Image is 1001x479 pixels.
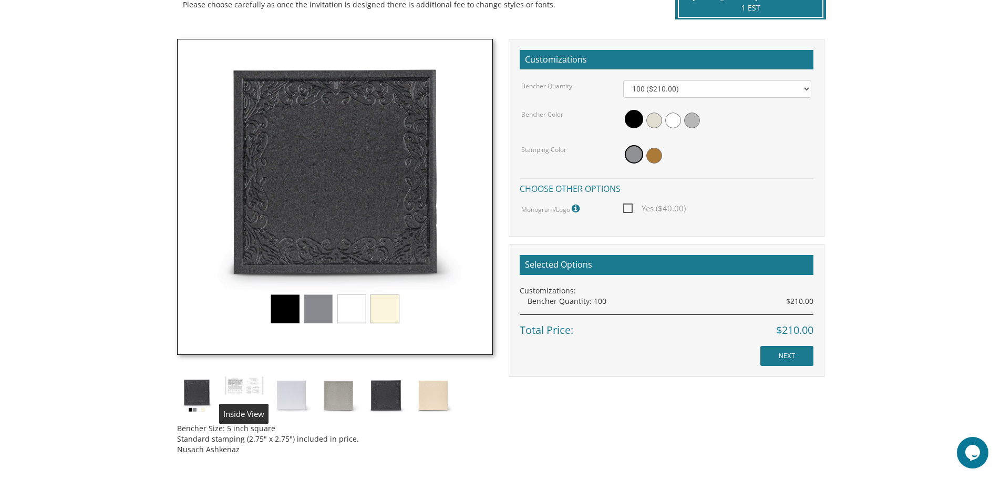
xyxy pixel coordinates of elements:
div: Customizations: [520,286,813,296]
h4: Choose other options [520,178,813,197]
label: Bencher Quantity [521,81,572,90]
div: Bencher Quantity: 100 [528,296,813,307]
span: $210.00 [786,296,813,307]
img: bp%20bencher%20inside%201.JPG [224,376,264,396]
img: black_shimmer.jpg [366,376,406,415]
label: Bencher Color [521,110,563,119]
img: tiferes_shimmer.jpg [177,376,216,415]
label: Stamping Color [521,145,566,154]
div: Bencher Size: 5 inch square Standard stamping (2.75" x 2.75") included in price. Nusach Ashkenaz [177,415,493,455]
span: Yes ($40.00) [623,202,686,215]
input: NEXT [760,346,813,366]
h2: Selected Options [520,255,813,275]
label: Monogram/Logo [521,202,582,216]
span: $210.00 [776,323,813,338]
img: tiferes_shimmer.jpg [177,39,493,355]
img: white_shimmer.jpg [272,376,311,415]
div: Total Price: [520,314,813,338]
img: cream_shimmer.jpg [414,376,453,415]
h2: Customizations [520,50,813,70]
img: silver_shimmer.jpg [319,376,358,415]
iframe: chat widget [957,437,990,468]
